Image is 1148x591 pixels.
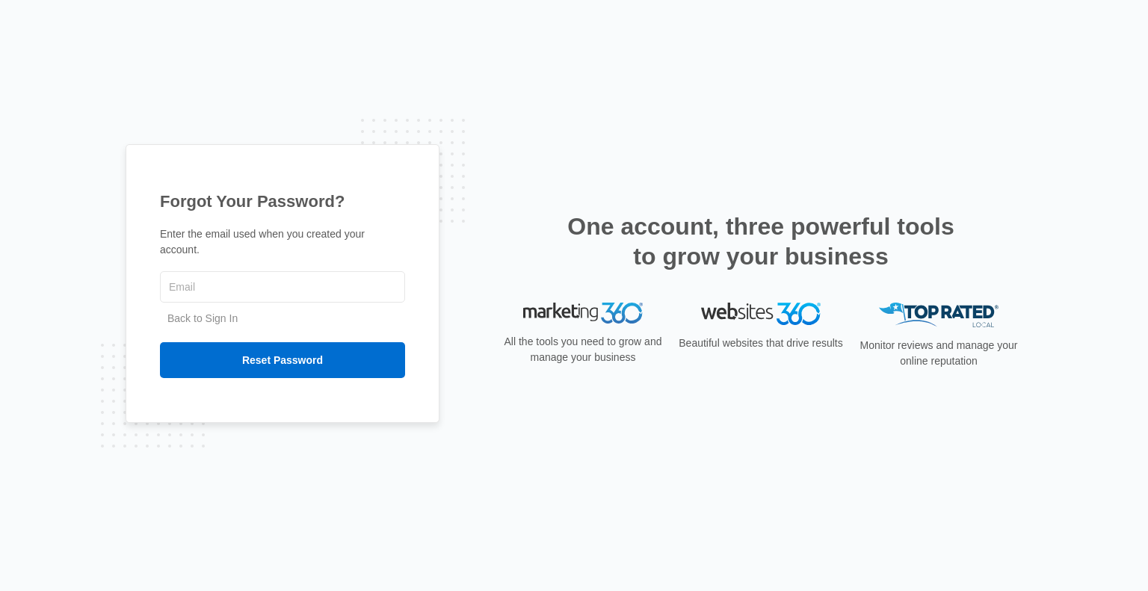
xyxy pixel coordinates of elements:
p: Enter the email used when you created your account. [160,226,405,258]
p: Beautiful websites that drive results [677,335,845,351]
input: Email [160,271,405,303]
img: Top Rated Local [879,303,999,327]
img: Marketing 360 [523,303,643,324]
img: Websites 360 [701,303,821,324]
h1: Forgot Your Password? [160,189,405,214]
a: Back to Sign In [167,312,238,324]
h2: One account, three powerful tools to grow your business [563,211,959,271]
p: All the tools you need to grow and manage your business [499,334,667,365]
input: Reset Password [160,342,405,378]
p: Monitor reviews and manage your online reputation [855,338,1022,369]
